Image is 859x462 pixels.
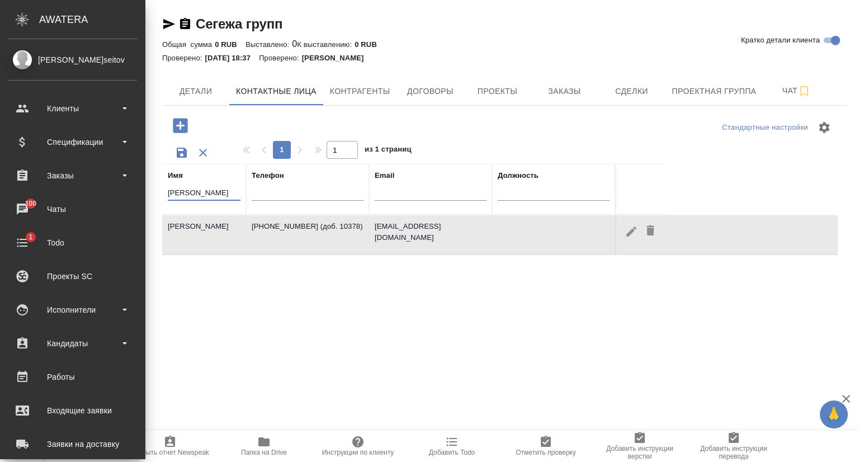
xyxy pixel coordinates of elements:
span: 100 [18,198,44,209]
button: 🙏 [820,400,848,428]
td: [PHONE_NUMBER] (доб. 10378) [246,215,369,254]
button: Скопировать ссылку [178,17,192,31]
p: Общая сумма [162,40,215,49]
button: Редактировать [622,221,641,242]
span: из 1 страниц [365,143,412,159]
a: 1Todo [3,229,143,257]
button: Добавить инструкции верстки [593,431,687,462]
div: Входящие заявки [8,402,137,419]
button: Добавить Todo [405,431,499,462]
button: Добавить инструкции перевода [687,431,781,462]
p: Проверено: [162,54,205,62]
p: 0 RUB [215,40,246,49]
span: Проектная группа [672,84,756,98]
p: К выставлению: [297,40,355,49]
a: Работы [3,363,143,391]
span: Папка на Drive [241,449,287,456]
button: Инструкции по клиенту [311,431,405,462]
div: Проекты SC [8,268,137,285]
span: Кратко детали клиента [741,35,820,46]
span: 1 [22,232,39,243]
div: Клиенты [8,100,137,117]
span: Отметить проверку [516,449,575,456]
span: Добавить Todo [429,449,475,456]
div: Должность [498,170,539,181]
span: Добавить инструкции верстки [600,445,680,460]
button: Сохранить фильтры [171,142,192,163]
td: [PERSON_NAME] [162,215,246,254]
a: Проекты SC [3,262,143,290]
div: Работы [8,369,137,385]
button: Добавить контактное лицо [165,114,196,137]
a: Сегежа групп [196,16,282,31]
p: [DATE] 18:37 [205,54,259,62]
div: split button [719,119,811,136]
span: Добавить инструкции перевода [693,445,774,460]
div: Исполнители [8,301,137,318]
svg: Подписаться [797,84,811,98]
a: 100Чаты [3,195,143,223]
span: Контрагенты [330,84,390,98]
p: 0 RUB [355,40,385,49]
span: Проекты [470,84,524,98]
a: Заявки на доставку [3,430,143,458]
span: Сделки [605,84,658,98]
div: AWATERA [39,8,145,31]
span: Настроить таблицу [811,114,838,141]
div: Заявки на доставку [8,436,137,452]
div: Email [375,170,394,181]
td: [EMAIL_ADDRESS][DOMAIN_NAME] [369,215,492,254]
a: Входящие заявки [3,397,143,425]
div: Спецификации [8,134,137,150]
span: Заказы [537,84,591,98]
p: Выставлено: [246,40,292,49]
span: Чат [770,84,823,98]
div: 0 [162,37,847,51]
div: Имя [168,170,183,181]
span: Инструкции по клиенту [322,449,394,456]
span: Открыть отчет Newspeak [131,449,209,456]
button: Сбросить фильтры [192,142,214,163]
div: Todo [8,234,137,251]
button: Скопировать ссылку для ЯМессенджера [162,17,176,31]
span: Договоры [403,84,457,98]
div: Заказы [8,167,137,184]
div: Телефон [252,170,284,181]
span: Детали [169,84,223,98]
div: Кандидаты [8,335,137,352]
p: [PERSON_NAME] [302,54,372,62]
button: Отметить проверку [499,431,593,462]
div: [PERSON_NAME]seitov [8,54,137,66]
button: Удалить [641,221,660,242]
button: Открыть отчет Newspeak [123,431,217,462]
span: 🙏 [824,403,843,426]
div: Чаты [8,201,137,218]
p: Проверено: [259,54,302,62]
span: Контактные лица [236,84,317,98]
button: Папка на Drive [217,431,311,462]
